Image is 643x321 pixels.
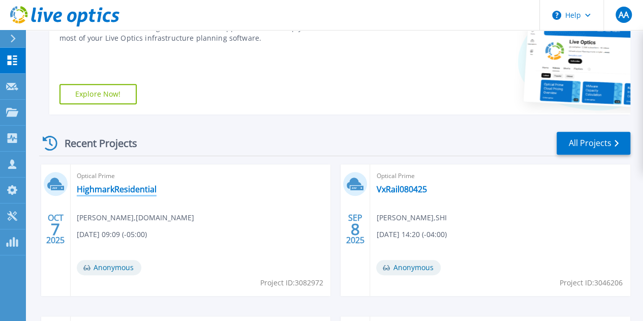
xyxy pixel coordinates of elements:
[376,212,446,223] span: [PERSON_NAME] , SHI
[376,184,426,194] a: VxRail080425
[39,131,151,156] div: Recent Projects
[77,212,194,223] span: [PERSON_NAME] , [DOMAIN_NAME]
[351,225,360,234] span: 8
[346,211,365,248] div: SEP 2025
[376,260,441,275] span: Anonymous
[77,229,147,240] span: [DATE] 09:09 (-05:00)
[618,11,628,19] span: AA
[376,170,624,182] span: Optical Prime
[77,260,141,275] span: Anonymous
[51,225,60,234] span: 7
[59,23,361,43] div: Find tutorials, instructional guides and other support videos to help you make the most of your L...
[46,211,65,248] div: OCT 2025
[77,184,157,194] a: HighmarkResidential
[260,277,323,288] span: Project ID: 3082972
[77,170,325,182] span: Optical Prime
[557,132,630,155] a: All Projects
[59,84,137,104] a: Explore Now!
[376,229,446,240] span: [DATE] 14:20 (-04:00)
[560,277,623,288] span: Project ID: 3046206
